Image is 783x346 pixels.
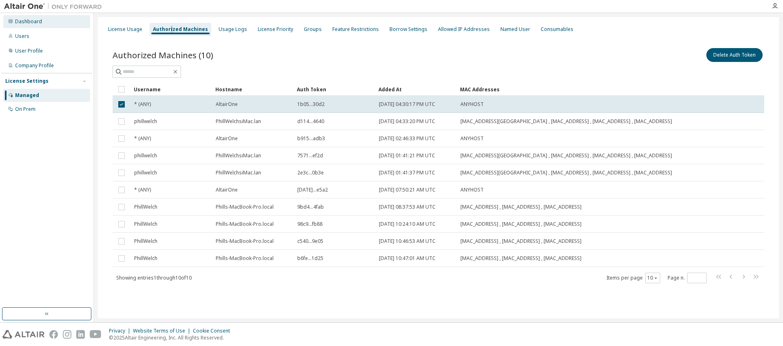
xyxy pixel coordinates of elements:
img: altair_logo.svg [2,330,44,339]
span: [MAC_ADDRESS][GEOGRAPHIC_DATA] , [MAC_ADDRESS] , [MAC_ADDRESS] , [MAC_ADDRESS] [460,170,672,176]
span: [DATE] 01:41:37 PM UTC [379,170,435,176]
div: User Profile [15,48,43,54]
div: Borrow Settings [389,26,427,33]
div: Managed [15,92,39,99]
span: 7571...ef2d [297,152,323,159]
span: PhillWelch [134,255,157,262]
div: Website Terms of Use [133,328,193,334]
img: facebook.svg [49,330,58,339]
span: PhillWelch [134,204,157,210]
div: Consumables [541,26,573,33]
div: Authorized Machines [153,26,208,33]
span: [DATE] 04:33:20 PM UTC [379,118,435,125]
span: ANYHOST [460,101,484,108]
div: On Prem [15,106,35,112]
span: [DATE] 10:24:10 AM UTC [379,221,436,227]
span: Phills-MacBook-Pro.local [216,255,274,262]
span: ANYHOST [460,187,484,193]
span: Authorized Machines (10) [113,49,213,61]
span: [DATE] 08:37:53 AM UTC [379,204,436,210]
div: Hostname [215,83,290,96]
div: Named User [500,26,530,33]
span: b915...adb3 [297,135,325,142]
span: AltairOne [216,135,238,142]
span: PhillWelchsiMac.lan [216,170,261,176]
span: PhillWelch [134,238,157,245]
span: d114...4640 [297,118,324,125]
div: MAC Addresses [460,83,679,96]
img: linkedin.svg [76,330,85,339]
span: [MAC_ADDRESS] , [MAC_ADDRESS] , [MAC_ADDRESS] [460,238,582,245]
span: 9bd4...4fab [297,204,324,210]
span: [DATE] 04:30:17 PM UTC [379,101,435,108]
div: Username [134,83,209,96]
div: Feature Restrictions [332,26,379,33]
span: PhillWelch [134,221,157,227]
span: Showing entries 1 through 10 of 10 [116,274,192,281]
div: Allowed IP Addresses [438,26,490,33]
span: [DATE] 10:47:01 AM UTC [379,255,436,262]
span: Page n. [668,273,707,283]
span: 2e3c...0b3e [297,170,324,176]
button: Delete Auth Token [706,48,763,62]
span: Phills-MacBook-Pro.local [216,238,274,245]
div: Cookie Consent [193,328,235,334]
span: PhillWelchsiMac.lan [216,118,261,125]
span: 98c9...fb88 [297,221,323,227]
span: [DATE] 07:50:21 AM UTC [379,187,436,193]
span: * (ANY) [134,187,151,193]
span: c540...9e05 [297,238,323,245]
span: [MAC_ADDRESS] , [MAC_ADDRESS] , [MAC_ADDRESS] [460,255,582,262]
span: ANYHOST [460,135,484,142]
span: Items per page [606,273,660,283]
span: * (ANY) [134,135,151,142]
button: 10 [647,275,658,281]
span: * (ANY) [134,101,151,108]
div: License Settings [5,78,49,84]
img: youtube.svg [90,330,102,339]
img: instagram.svg [63,330,71,339]
span: [MAC_ADDRESS] , [MAC_ADDRESS] , [MAC_ADDRESS] [460,221,582,227]
span: b6fe...1d25 [297,255,323,262]
span: Phills-MacBook-Pro.local [216,204,274,210]
span: Phills-MacBook-Pro.local [216,221,274,227]
span: [MAC_ADDRESS][GEOGRAPHIC_DATA] , [MAC_ADDRESS] , [MAC_ADDRESS] , [MAC_ADDRESS] [460,118,672,125]
div: Auth Token [297,83,372,96]
div: License Usage [108,26,142,33]
span: AltairOne [216,187,238,193]
span: PhillWelchsiMac.lan [216,152,261,159]
img: Altair One [4,2,106,11]
span: [MAC_ADDRESS] , [MAC_ADDRESS] , [MAC_ADDRESS] [460,204,582,210]
div: Dashboard [15,18,42,25]
span: [DATE] 01:41:21 PM UTC [379,152,435,159]
span: phillwelch [134,118,157,125]
span: [DATE]...e5a2 [297,187,328,193]
div: Usage Logs [219,26,247,33]
span: [DATE] 10:46:53 AM UTC [379,238,436,245]
span: phillwelch [134,152,157,159]
span: 1b05...30d2 [297,101,325,108]
span: phillwelch [134,170,157,176]
span: [MAC_ADDRESS][GEOGRAPHIC_DATA] , [MAC_ADDRESS] , [MAC_ADDRESS] , [MAC_ADDRESS] [460,152,672,159]
div: Company Profile [15,62,54,69]
div: Privacy [109,328,133,334]
p: © 2025 Altair Engineering, Inc. All Rights Reserved. [109,334,235,341]
div: Added At [378,83,453,96]
span: AltairOne [216,101,238,108]
div: Groups [304,26,322,33]
div: Users [15,33,29,40]
span: [DATE] 02:46:33 PM UTC [379,135,435,142]
div: License Priority [258,26,293,33]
